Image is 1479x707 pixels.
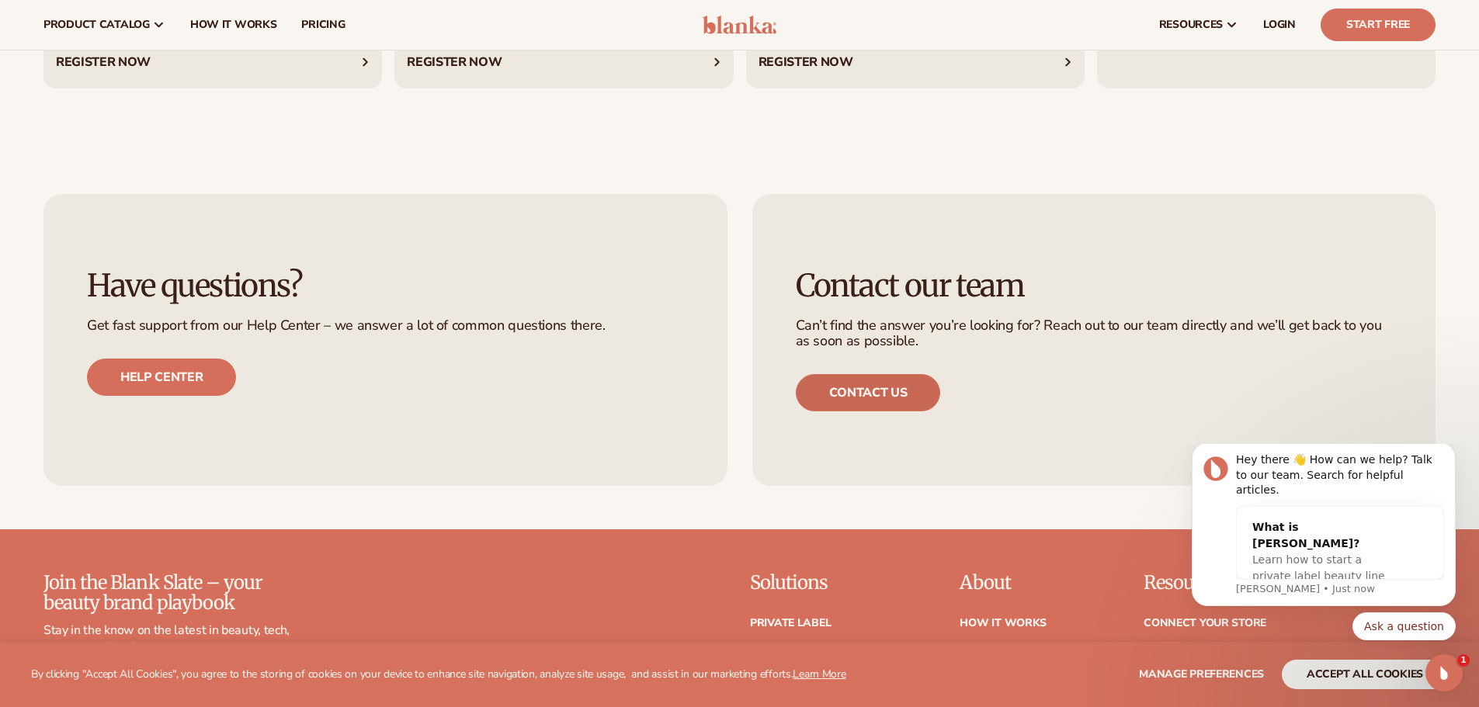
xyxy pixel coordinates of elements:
[68,9,276,136] div: Message content
[184,168,287,196] button: Quick reply: Ask a question
[1139,660,1264,689] button: Manage preferences
[1159,19,1223,31] span: resources
[190,19,277,31] span: How It Works
[1425,654,1463,691] iframe: Intercom live chat
[87,318,684,334] p: Get fast support from our Help Center – we answer a lot of common questions there.
[793,667,845,681] a: Learn More
[23,168,287,196] div: Quick reply options
[960,618,1047,629] a: How It Works
[35,12,60,37] img: Profile image for Lee
[1263,19,1296,31] span: LOGIN
[750,618,831,629] a: Private label
[796,374,941,411] a: Contact us
[1144,573,1266,593] p: Resources
[68,138,276,152] p: Message from Lee, sent Just now
[87,359,236,396] a: Help center
[43,622,290,655] p: Stay in the know on the latest in beauty, tech, startup, and business news.
[43,573,290,614] p: Join the Blank Slate – your beauty brand playbook
[703,16,776,34] img: logo
[84,109,217,154] span: Learn how to start a private label beauty line with [PERSON_NAME]
[84,75,228,108] div: What is [PERSON_NAME]?
[1457,654,1470,667] span: 1
[960,573,1047,593] p: About
[1282,660,1448,689] button: accept all cookies
[301,19,345,31] span: pricing
[1139,667,1264,681] span: Manage preferences
[1321,9,1436,41] a: Start Free
[31,668,846,681] p: By clicking "Accept All Cookies", you agree to the storing of cookies on your device to enhance s...
[68,63,244,169] div: What is [PERSON_NAME]?Learn how to start a private label beauty line with [PERSON_NAME]
[796,269,1393,303] h3: Contact our team
[796,318,1393,349] p: Can’t find the answer you’re looking for? Reach out to our team directly and we’ll get back to yo...
[1168,444,1479,650] iframe: Intercom notifications message
[1144,618,1266,629] a: Connect your store
[750,573,863,593] p: Solutions
[87,269,684,303] h3: Have questions?
[43,19,150,31] span: product catalog
[68,9,276,54] div: Hey there 👋 How can we help? Talk to our team. Search for helpful articles.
